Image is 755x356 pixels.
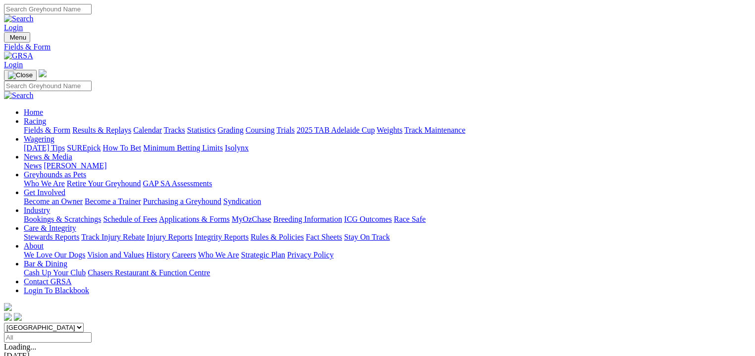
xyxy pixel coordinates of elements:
[344,215,392,223] a: ICG Outcomes
[24,286,89,295] a: Login To Blackbook
[24,144,751,153] div: Wagering
[4,81,92,91] input: Search
[24,215,751,224] div: Industry
[273,215,342,223] a: Breeding Information
[143,179,212,188] a: GAP SA Assessments
[44,161,106,170] a: [PERSON_NAME]
[4,343,36,351] span: Loading...
[24,259,67,268] a: Bar & Dining
[24,251,85,259] a: We Love Our Dogs
[24,206,50,214] a: Industry
[143,144,223,152] a: Minimum Betting Limits
[24,161,42,170] a: News
[24,117,46,125] a: Racing
[146,251,170,259] a: History
[4,14,34,23] img: Search
[103,215,157,223] a: Schedule of Fees
[147,233,193,241] a: Injury Reports
[133,126,162,134] a: Calendar
[344,233,390,241] a: Stay On Track
[223,197,261,205] a: Syndication
[246,126,275,134] a: Coursing
[24,197,751,206] div: Get Involved
[24,233,79,241] a: Stewards Reports
[241,251,285,259] a: Strategic Plan
[4,332,92,343] input: Select date
[287,251,334,259] a: Privacy Policy
[10,34,26,41] span: Menu
[87,251,144,259] a: Vision and Values
[377,126,403,134] a: Weights
[24,224,76,232] a: Care & Integrity
[67,144,101,152] a: SUREpick
[24,277,71,286] a: Contact GRSA
[39,69,47,77] img: logo-grsa-white.png
[24,268,751,277] div: Bar & Dining
[24,153,72,161] a: News & Media
[8,71,33,79] img: Close
[14,313,22,321] img: twitter.svg
[24,170,86,179] a: Greyhounds as Pets
[4,303,12,311] img: logo-grsa-white.png
[24,268,86,277] a: Cash Up Your Club
[164,126,185,134] a: Tracks
[24,144,65,152] a: [DATE] Tips
[297,126,375,134] a: 2025 TAB Adelaide Cup
[198,251,239,259] a: Who We Are
[24,126,751,135] div: Racing
[24,233,751,242] div: Care & Integrity
[276,126,295,134] a: Trials
[4,70,37,81] button: Toggle navigation
[103,144,142,152] a: How To Bet
[404,126,465,134] a: Track Maintenance
[88,268,210,277] a: Chasers Restaurant & Function Centre
[24,135,54,143] a: Wagering
[251,233,304,241] a: Rules & Policies
[195,233,249,241] a: Integrity Reports
[24,179,751,188] div: Greyhounds as Pets
[394,215,425,223] a: Race Safe
[218,126,244,134] a: Grading
[24,161,751,170] div: News & Media
[4,4,92,14] input: Search
[4,32,30,43] button: Toggle navigation
[187,126,216,134] a: Statistics
[4,60,23,69] a: Login
[24,242,44,250] a: About
[85,197,141,205] a: Become a Trainer
[24,197,83,205] a: Become an Owner
[72,126,131,134] a: Results & Replays
[225,144,249,152] a: Isolynx
[159,215,230,223] a: Applications & Forms
[24,215,101,223] a: Bookings & Scratchings
[24,126,70,134] a: Fields & Form
[4,91,34,100] img: Search
[4,313,12,321] img: facebook.svg
[24,108,43,116] a: Home
[4,23,23,32] a: Login
[24,179,65,188] a: Who We Are
[24,251,751,259] div: About
[232,215,271,223] a: MyOzChase
[67,179,141,188] a: Retire Your Greyhound
[143,197,221,205] a: Purchasing a Greyhound
[81,233,145,241] a: Track Injury Rebate
[4,43,751,51] a: Fields & Form
[24,188,65,197] a: Get Involved
[4,51,33,60] img: GRSA
[306,233,342,241] a: Fact Sheets
[172,251,196,259] a: Careers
